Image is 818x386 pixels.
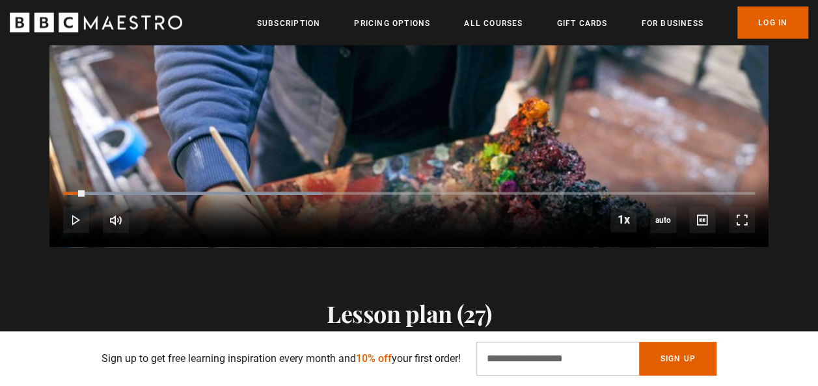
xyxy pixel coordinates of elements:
[641,17,703,30] a: For business
[10,13,182,32] svg: BBC Maestro
[103,207,129,233] button: Mute
[610,207,636,233] button: Playback Rate
[556,17,607,30] a: Gift Cards
[354,17,430,30] a: Pricing Options
[63,207,89,233] button: Play
[63,192,755,195] div: Progress Bar
[650,207,676,233] div: Current quality: 720p
[102,351,461,367] p: Sign up to get free learning inspiration every month and your first order!
[257,17,320,30] a: Subscription
[729,207,755,233] button: Fullscreen
[464,17,523,30] a: All Courses
[257,6,808,39] nav: Primary
[737,6,808,39] a: Log In
[689,207,715,233] button: Captions
[356,352,392,365] span: 10% off
[157,300,661,327] h2: Lesson plan (27)
[639,342,716,376] button: Sign Up
[650,207,676,233] span: auto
